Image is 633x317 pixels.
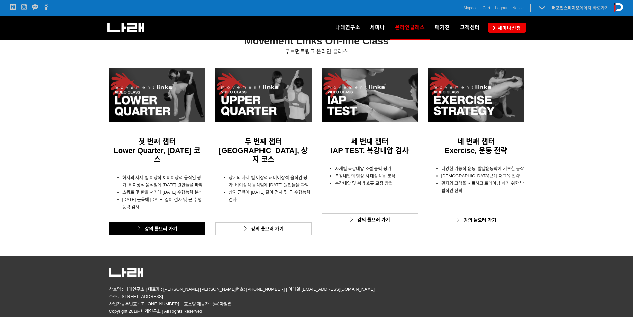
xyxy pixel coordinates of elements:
[330,16,365,39] a: 나래연구소
[512,5,524,11] a: Notice
[138,137,175,146] span: 첫 번째 챕터
[229,174,312,189] li: 상지의 자세 별 이상적 & 비이상적 움직임 평가, 비이상적 움직임에 [DATE] 원인들을 파악
[215,222,312,235] a: 강의 들으러 가기
[390,16,430,39] a: 온라인클래스
[445,146,507,155] span: Exercise, 운동 전략
[428,214,524,226] a: 강의 들으러 가기
[435,24,450,30] span: 매거진
[430,16,455,39] a: 매거진
[109,286,524,300] p: 상호명 : 나래연구소 | 대표자 : [PERSON_NAME] [PERSON_NAME]번호: [PHONE_NUMBER] | 이메일:[EMAIL_ADDRESS][DOMAIN_NA...
[488,23,526,32] a: 세미나신청
[109,222,205,235] a: 강의 들으러 가기
[455,16,485,39] a: 고객센터
[460,24,480,30] span: 고객센터
[496,25,521,31] span: 세미나신청
[351,137,388,146] span: 세 번째 챕터
[122,189,205,196] li: 스쿼트 및 한발 서기에 [DATE] 수행능력 분석
[109,268,143,277] img: 5c63318082161.png
[109,300,524,308] p: 사업자등록번호 : [PHONE_NUMBER] | 호스팅 제공자 : (주)아임웹
[335,180,418,187] p: 복강내압 및 복벽 호흡 교정 방법
[457,137,494,146] span: 네 번째 챕터
[464,5,478,11] a: Mypage
[244,35,389,46] strong: Movement Links On-line Class
[495,5,507,11] a: Logout
[109,308,524,315] p: Copyright 2019- 나래연구소 | All Rights Reserved
[365,16,390,39] a: 세미나
[483,5,490,11] a: Cart
[285,49,348,54] span: 무브먼트링크 온라인 클래스
[114,146,200,163] span: Lower Quarter, [DATE] 코스
[370,24,385,30] span: 세미나
[245,137,282,146] span: 두 번째 챕터
[335,172,418,180] p: 복강내압의 형성 시 대상작용 분석
[122,174,205,189] li: 하지의 자세 별 이상적 & 비이상적 움직임 평가, 비이상적 움직임에 [DATE] 원인들을 파악
[441,180,524,194] p: 환자와 고객을 치료하고 트레이닝 하기 위한 방법적인 전략
[335,24,360,30] span: 나래연구소
[552,5,580,10] strong: 퍼포먼스피지오
[552,5,609,10] a: 퍼포먼스피지오페이지 바로가기
[322,213,418,226] a: 강의 들으러 가기
[395,22,425,33] span: 온라인클래스
[122,196,205,211] p: [DATE] 근육에 [DATE] 길이 검사 및 근 수행능력 검사
[331,146,409,155] span: IAP TEST, 복강내압 검사
[219,146,308,163] span: [GEOGRAPHIC_DATA], 상지 코스
[229,189,312,203] p: 상지 근육에 [DATE] 길이 검사 및 근 수행능력 검사
[441,172,524,180] p: [DEMOGRAPHIC_DATA]근계 재교육 전략
[335,165,418,172] li: 자세별 복강내압 조절 능력 평가
[441,165,524,172] li: 다양한 기능적 운동, 발달운동학에 기초한 동작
